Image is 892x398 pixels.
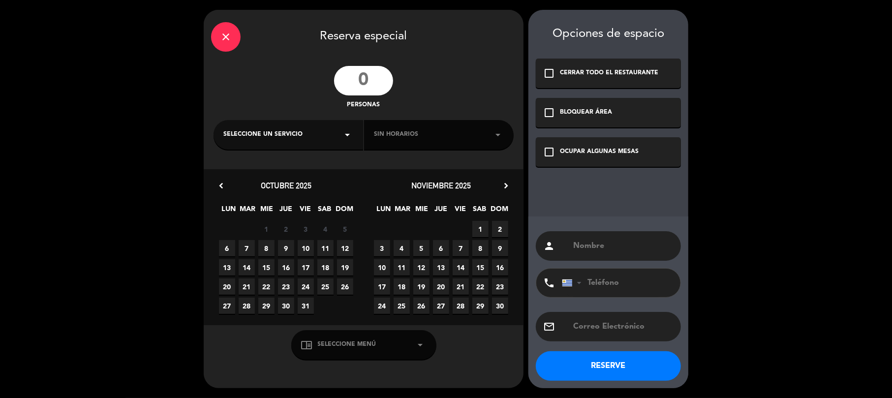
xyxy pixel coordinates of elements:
span: 6 [433,240,449,256]
span: 17 [298,259,314,276]
i: phone [543,277,555,289]
span: 11 [394,259,410,276]
i: chrome_reader_mode [301,339,313,351]
span: 22 [258,278,275,295]
span: 9 [278,240,294,256]
span: 1 [472,221,489,237]
span: 26 [337,278,353,295]
span: 7 [239,240,255,256]
span: 12 [337,240,353,256]
span: JUE [278,203,294,219]
span: 15 [258,259,275,276]
button: RESERVE [536,351,681,381]
div: Reserva especial [204,10,523,61]
span: JUE [433,203,449,219]
span: 14 [453,259,469,276]
span: MIE [259,203,275,219]
span: 18 [317,259,334,276]
span: SAB [471,203,488,219]
i: arrow_drop_down [415,339,427,351]
span: Sin horarios [374,130,418,140]
span: MIE [414,203,430,219]
input: 0 [334,66,393,95]
i: chevron_left [216,181,226,191]
div: OCUPAR ALGUNAS MESAS [560,147,639,157]
span: 3 [374,240,390,256]
span: 2 [278,221,294,237]
span: 5 [337,221,353,237]
span: 30 [278,298,294,314]
div: CERRAR TODO EL RESTAURANTE [560,68,658,78]
span: VIE [452,203,468,219]
span: Seleccione un servicio [223,130,303,140]
span: Seleccione Menú [318,340,376,350]
span: 6 [219,240,235,256]
span: DOM [336,203,352,219]
span: SAB [316,203,333,219]
i: check_box_outline_blank [543,146,555,158]
span: 31 [298,298,314,314]
span: 11 [317,240,334,256]
span: LUN [375,203,392,219]
span: 3 [298,221,314,237]
span: 23 [492,278,508,295]
span: 13 [433,259,449,276]
span: 15 [472,259,489,276]
span: 16 [278,259,294,276]
span: 24 [374,298,390,314]
span: 21 [239,278,255,295]
span: 7 [453,240,469,256]
div: Opciones de espacio [536,27,681,41]
div: Uruguay: +598 [562,269,585,297]
span: 17 [374,278,390,295]
span: 19 [337,259,353,276]
span: 19 [413,278,430,295]
span: noviembre 2025 [411,181,471,190]
span: 9 [492,240,508,256]
input: Nombre [572,239,674,253]
span: 27 [433,298,449,314]
span: 25 [317,278,334,295]
span: 18 [394,278,410,295]
span: LUN [220,203,237,219]
i: check_box_outline_blank [543,107,555,119]
span: 2 [492,221,508,237]
span: 13 [219,259,235,276]
span: 23 [278,278,294,295]
span: 29 [472,298,489,314]
span: 5 [413,240,430,256]
i: close [220,31,232,43]
span: 27 [219,298,235,314]
span: VIE [297,203,313,219]
span: 12 [413,259,430,276]
span: 26 [413,298,430,314]
span: 8 [258,240,275,256]
span: 10 [374,259,390,276]
span: 8 [472,240,489,256]
span: 16 [492,259,508,276]
i: check_box_outline_blank [543,67,555,79]
i: person [543,240,555,252]
i: arrow_drop_down [492,129,504,141]
span: DOM [491,203,507,219]
span: 29 [258,298,275,314]
span: 10 [298,240,314,256]
span: MAR [240,203,256,219]
span: 24 [298,278,314,295]
span: MAR [395,203,411,219]
span: 30 [492,298,508,314]
span: 25 [394,298,410,314]
i: email [543,321,555,333]
span: 22 [472,278,489,295]
span: 4 [394,240,410,256]
div: BLOQUEAR ÁREA [560,108,612,118]
span: 28 [239,298,255,314]
span: personas [347,100,380,110]
span: octubre 2025 [261,181,311,190]
span: 20 [433,278,449,295]
input: Correo Electrónico [572,320,674,334]
span: 28 [453,298,469,314]
i: arrow_drop_down [341,129,353,141]
i: chevron_right [501,181,511,191]
span: 4 [317,221,334,237]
